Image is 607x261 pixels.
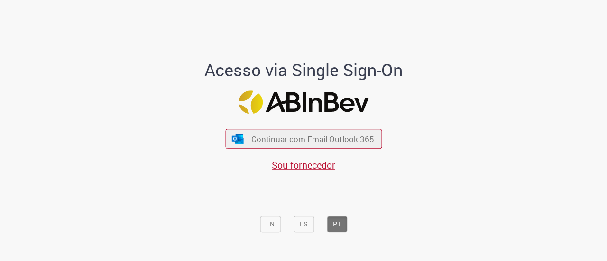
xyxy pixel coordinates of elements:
button: ícone Azure/Microsoft 360 Continuar com Email Outlook 365 [225,129,382,149]
button: PT [327,216,347,232]
button: ES [294,216,314,232]
span: Continuar com Email Outlook 365 [251,134,374,144]
h1: Acesso via Single Sign-On [172,61,435,80]
a: Sou fornecedor [272,159,335,171]
img: Logo ABInBev [239,90,368,114]
img: ícone Azure/Microsoft 360 [231,134,245,144]
button: EN [260,216,281,232]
